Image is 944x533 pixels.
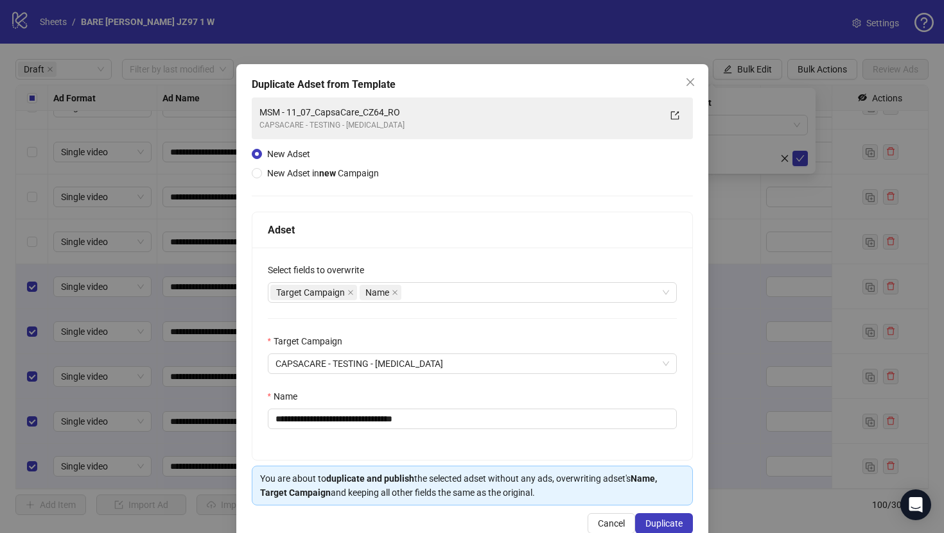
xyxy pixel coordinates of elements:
[900,489,931,520] div: Open Intercom Messenger
[268,389,306,403] label: Name
[260,473,657,498] strong: Name, Target Campaign
[685,77,695,87] span: close
[275,354,669,373] span: CAPSACARE - TESTING - NEUROPATHY
[267,149,310,159] span: New Adset
[267,168,379,178] span: New Adset in Campaign
[347,289,354,296] span: close
[268,222,677,238] div: Adset
[268,409,677,429] input: Name
[392,289,398,296] span: close
[365,285,389,300] span: Name
[252,77,693,92] div: Duplicate Adset from Template
[319,168,336,178] strong: new
[268,263,372,277] label: Select fields to overwrite
[680,72,701,92] button: Close
[662,360,670,368] span: close-circle
[268,334,351,348] label: Target Campaign
[326,473,414,484] strong: duplicate and publish
[598,518,625,529] span: Cancel
[645,518,683,529] span: Duplicate
[260,471,685,500] div: You are about to the selected adset without any ads, overwriting adset's and keeping all other fi...
[276,285,345,300] span: Target Campaign
[259,105,660,119] div: MSM - 11_07_CapsaCare_CZ64_RO
[259,119,660,131] div: CAPSACARE - TESTING - [MEDICAL_DATA]
[360,285,401,300] span: Name
[670,111,679,120] span: export
[270,285,357,300] span: Target Campaign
